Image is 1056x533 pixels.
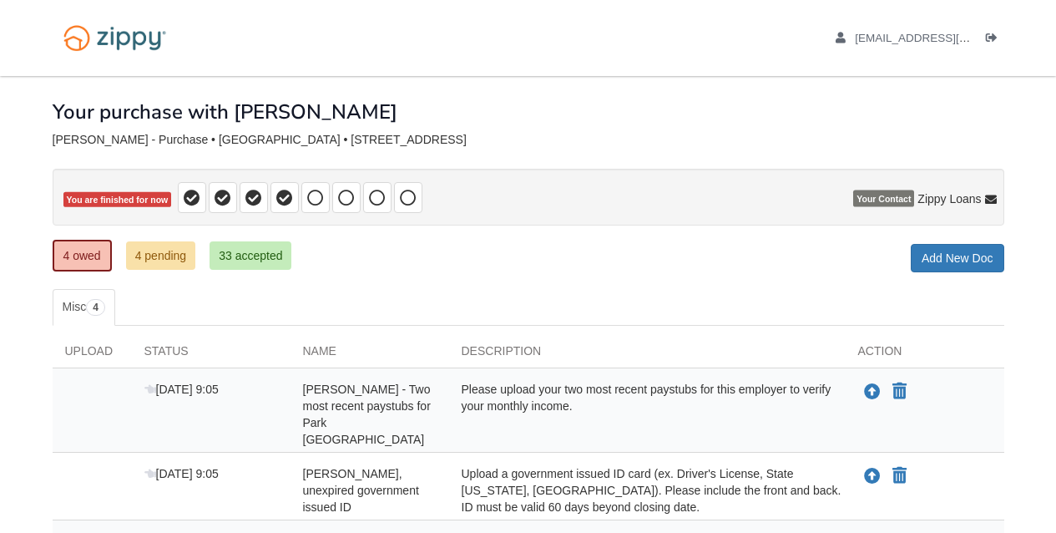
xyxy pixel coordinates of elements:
span: carrascograu2013@gmail.com [855,32,1046,44]
h1: Your purchase with [PERSON_NAME] [53,101,397,123]
span: [PERSON_NAME] - Two most recent paystubs for Park [GEOGRAPHIC_DATA] [303,383,431,446]
button: Declare Ariana Carrasco - Valid, unexpired government issued ID not applicable [891,466,908,486]
a: 4 owed [53,240,112,272]
a: Misc [53,289,115,326]
a: 33 accepted [210,241,291,270]
span: 4 [86,299,105,316]
img: Logo [53,17,177,59]
div: Please upload your two most recent paystubs for this employer to verify your monthly income. [449,381,846,448]
a: Add New Doc [911,244,1004,272]
a: edit profile [836,32,1047,48]
div: [PERSON_NAME] - Purchase • [GEOGRAPHIC_DATA] • [STREET_ADDRESS] [53,133,1004,147]
button: Declare Ariana Carrasco - Two most recent paystubs for Park Place of Elmhurst not applicable [891,382,908,402]
div: Upload [53,343,132,368]
span: [DATE] 9:05 [144,467,219,480]
div: Description [449,343,846,368]
div: Upload a government issued ID card (ex. Driver's License, State [US_STATE], [GEOGRAPHIC_DATA]). P... [449,465,846,515]
span: You are finished for now [63,192,172,208]
span: [PERSON_NAME], unexpired government issued ID [303,467,419,514]
button: Upload Ariana Carrasco - Two most recent paystubs for Park Place of Elmhurst [862,381,882,403]
span: Zippy Loans [917,190,981,207]
a: Log out [986,32,1004,48]
div: Status [132,343,291,368]
a: 4 pending [126,241,196,270]
span: [DATE] 9:05 [144,383,219,396]
button: Upload Ariana Carrasco - Valid, unexpired government issued ID [862,465,882,487]
div: Action [846,343,1004,368]
span: Your Contact [853,190,914,207]
div: Name [291,343,449,368]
